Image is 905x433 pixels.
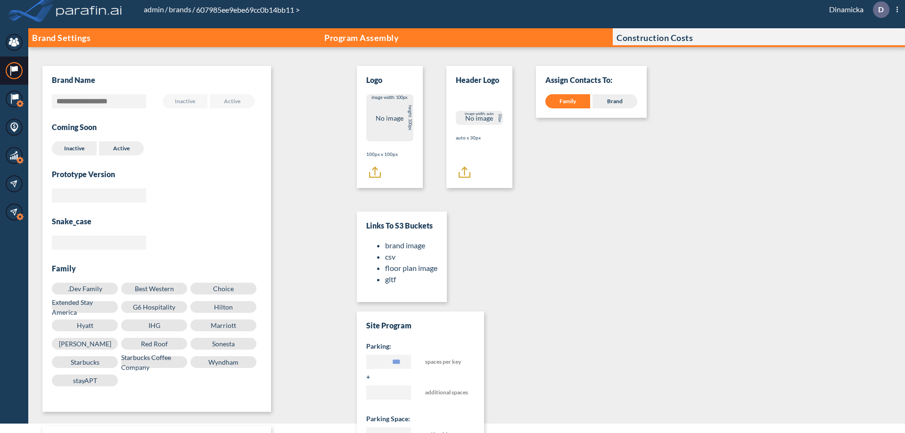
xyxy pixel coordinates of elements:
label: [PERSON_NAME] [52,338,118,350]
h5: + [366,372,475,382]
li: / [143,4,168,15]
label: Active [210,94,255,108]
li: / [168,4,195,15]
p: Brand Settings [32,33,90,42]
a: gltf [385,275,396,284]
span: spaces per key [425,355,470,372]
label: Active [99,141,144,155]
label: Sonesta [190,338,256,350]
label: Hyatt [52,319,118,331]
div: Brand [592,94,637,108]
button: Construction Costs [613,28,905,47]
p: D [878,5,884,14]
a: brands [168,5,192,14]
h3: Family [52,264,262,273]
p: 100px x 100px [366,151,413,158]
div: No image [366,94,413,141]
label: Starbucks [52,356,118,368]
label: Red Roof [121,338,187,350]
label: Choice [190,283,256,294]
label: Extended Stay America [52,301,118,313]
div: Family [545,94,590,108]
label: Best Western [121,283,187,294]
label: .Dev Family [52,283,118,294]
h3: snake_case [52,217,262,226]
h3: Coming Soon [52,123,97,132]
div: No image [456,111,503,125]
label: Inactive [163,94,207,108]
label: IHG [121,319,187,331]
h3: Logo [366,75,382,85]
label: Hilton [190,301,256,313]
a: brand image [385,241,425,250]
h3: Header Logo [456,75,499,85]
label: G6 Hospitality [121,301,187,313]
p: Construction Costs [617,33,693,42]
label: Inactive [52,141,97,155]
p: Assign Contacts To: [545,75,637,85]
a: floor plan image [385,263,437,272]
h3: Links to S3 Buckets [366,221,437,230]
h3: Site Program [366,321,475,330]
label: stayAPT [52,375,118,386]
a: csv [385,252,395,261]
p: auto x 30px [456,134,503,141]
div: Dinamicka [815,1,898,18]
label: Starbucks Coffee Company [121,356,187,368]
label: Marriott [190,319,256,331]
span: additional spaces [425,385,470,403]
span: 607985ee9ebe69cc0b14bb11 > [195,5,301,14]
h5: Parking: [366,342,475,351]
p: Program Assembly [324,33,399,42]
h3: Prototype Version [52,170,262,179]
button: Brand Settings [28,28,321,47]
h5: Parking space: [366,414,475,424]
h3: Brand Name [52,75,95,85]
button: Program Assembly [321,28,613,47]
a: admin [143,5,165,14]
label: Wyndham [190,356,256,368]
